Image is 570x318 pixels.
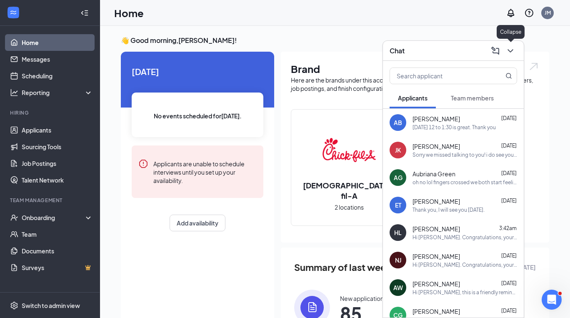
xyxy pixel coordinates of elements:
a: Home [22,34,93,51]
span: [DATE] [501,280,517,286]
h2: [DEMOGRAPHIC_DATA]-fil-A [291,180,407,201]
div: HL [394,228,402,237]
h1: Brand [291,62,539,76]
span: [PERSON_NAME] [412,115,460,123]
svg: MagnifyingGlass [505,73,512,79]
div: Hiring [10,109,91,116]
div: Team Management [10,197,91,204]
a: Applicants [22,122,93,138]
span: 3:42am [499,225,517,231]
img: Chick-fil-A [322,123,376,177]
span: Summary of last week [294,260,391,275]
span: [DATE] [501,198,517,204]
span: No events scheduled for [DATE] . [154,111,242,120]
a: Talent Network [22,172,93,188]
span: [DATE] [501,170,517,176]
span: [DATE] [501,143,517,149]
div: AB [394,118,402,127]
a: SurveysCrown [22,259,93,276]
svg: ChevronDown [505,46,515,56]
div: Collapse [497,25,525,39]
span: [PERSON_NAME] [412,225,460,233]
div: NJ [395,256,401,264]
svg: Analysis [10,88,18,97]
span: [PERSON_NAME] [412,307,460,315]
h1: Home [114,6,144,20]
span: 2 locations [335,203,364,212]
div: AW [393,283,403,292]
svg: ComposeMessage [490,46,500,56]
a: Team [22,226,93,243]
iframe: Intercom live chat [542,290,562,310]
svg: Notifications [506,8,516,18]
h3: Chat [390,46,405,55]
svg: UserCheck [10,213,18,222]
div: Sorry we missed talking to you! i do see your scheduled interview and do plan to talk to you then! [412,151,517,158]
a: Scheduling [22,68,93,84]
a: Sourcing Tools [22,138,93,155]
div: JM [545,9,551,16]
div: AG [394,173,402,182]
span: Aubriana Green [412,170,455,178]
div: ET [395,201,401,209]
a: Documents [22,243,93,259]
div: Applicants are unable to schedule interviews until you set up your availability. [153,159,257,185]
div: Reporting [22,88,93,97]
span: [DATE] [501,253,517,259]
span: [PERSON_NAME] [412,252,460,260]
input: Search applicant [390,68,489,84]
span: Team members [451,94,494,102]
div: Here are the brands under this account. Click into a brand to see your locations, managers, job p... [291,76,539,93]
span: [DATE] [132,65,263,78]
span: [DATE] [501,115,517,121]
button: ComposeMessage [489,44,502,58]
div: [DATE] 12 to 1:30 is great. Thank you [412,124,496,131]
a: Messages [22,51,93,68]
div: Thank you, I will see you [DATE]. [412,206,485,213]
svg: Collapse [80,9,89,17]
div: oh no lol fingers crossed we both start feeling better [DATE]!! [412,179,517,186]
span: [DATE] [501,308,517,314]
span: [PERSON_NAME] [412,197,460,205]
div: JK [395,146,401,154]
img: open.6027fd2a22e1237b5b06.svg [528,62,539,71]
button: ChevronDown [504,44,517,58]
button: Add availability [170,215,225,231]
svg: Error [138,159,148,169]
span: Applicants [398,94,427,102]
div: Hi [PERSON_NAME]. Congratulations, your meeting with [DEMOGRAPHIC_DATA]-fil-A for Front of House ... [412,261,517,268]
svg: QuestionInfo [524,8,534,18]
div: New applications [340,294,387,303]
div: Switch to admin view [22,301,80,310]
a: Job Postings [22,155,93,172]
div: Hi [PERSON_NAME]. Congratulations, your meeting with [DEMOGRAPHIC_DATA]-fil-A for Four-Day Work W... [412,234,517,241]
svg: Settings [10,301,18,310]
div: Onboarding [22,213,86,222]
div: Hi [PERSON_NAME], this is a friendly reminder. Your interview with [DEMOGRAPHIC_DATA]-fil-A for F... [412,289,517,296]
span: [PERSON_NAME] [412,280,460,288]
span: [PERSON_NAME] [412,142,460,150]
svg: WorkstreamLogo [9,8,17,17]
h3: 👋 Good morning, [PERSON_NAME] ! [121,36,549,45]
